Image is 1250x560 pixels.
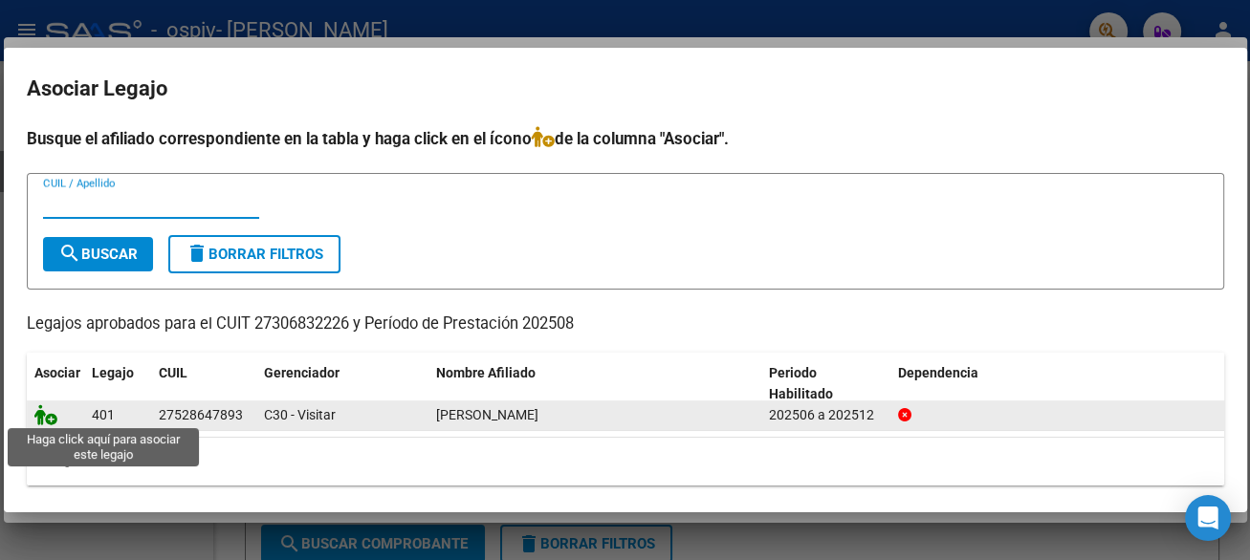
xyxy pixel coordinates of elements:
[43,237,153,271] button: Buscar
[84,353,151,416] datatable-header-cell: Legajo
[92,407,115,422] span: 401
[898,365,978,380] span: Dependencia
[151,353,256,416] datatable-header-cell: CUIL
[264,407,336,422] span: C30 - Visitar
[264,365,340,380] span: Gerenciador
[769,365,833,402] span: Periodo Habilitado
[159,404,243,426] div: 27528647893
[92,365,134,380] span: Legajo
[436,407,538,422] span: ACOSTA ARRIETA LUDMILA
[186,242,208,265] mat-icon: delete
[27,438,1224,485] div: 1 registros
[428,353,762,416] datatable-header-cell: Nombre Afiliado
[58,246,138,263] span: Buscar
[761,353,890,416] datatable-header-cell: Periodo Habilitado
[168,235,340,273] button: Borrar Filtros
[186,246,323,263] span: Borrar Filtros
[769,404,883,426] div: 202506 a 202512
[27,126,1224,151] h4: Busque el afiliado correspondiente en la tabla y haga click en el ícono de la columna "Asociar".
[159,365,187,380] span: CUIL
[27,312,1224,336] p: Legajos aprobados para el CUIT 27306832226 y Período de Prestación 202508
[436,365,536,380] span: Nombre Afiliado
[890,353,1224,416] datatable-header-cell: Dependencia
[27,71,1224,107] h2: Asociar Legajo
[58,242,81,265] mat-icon: search
[34,365,80,380] span: Asociar
[256,353,428,416] datatable-header-cell: Gerenciador
[1185,495,1231,541] div: Open Intercom Messenger
[27,353,84,416] datatable-header-cell: Asociar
